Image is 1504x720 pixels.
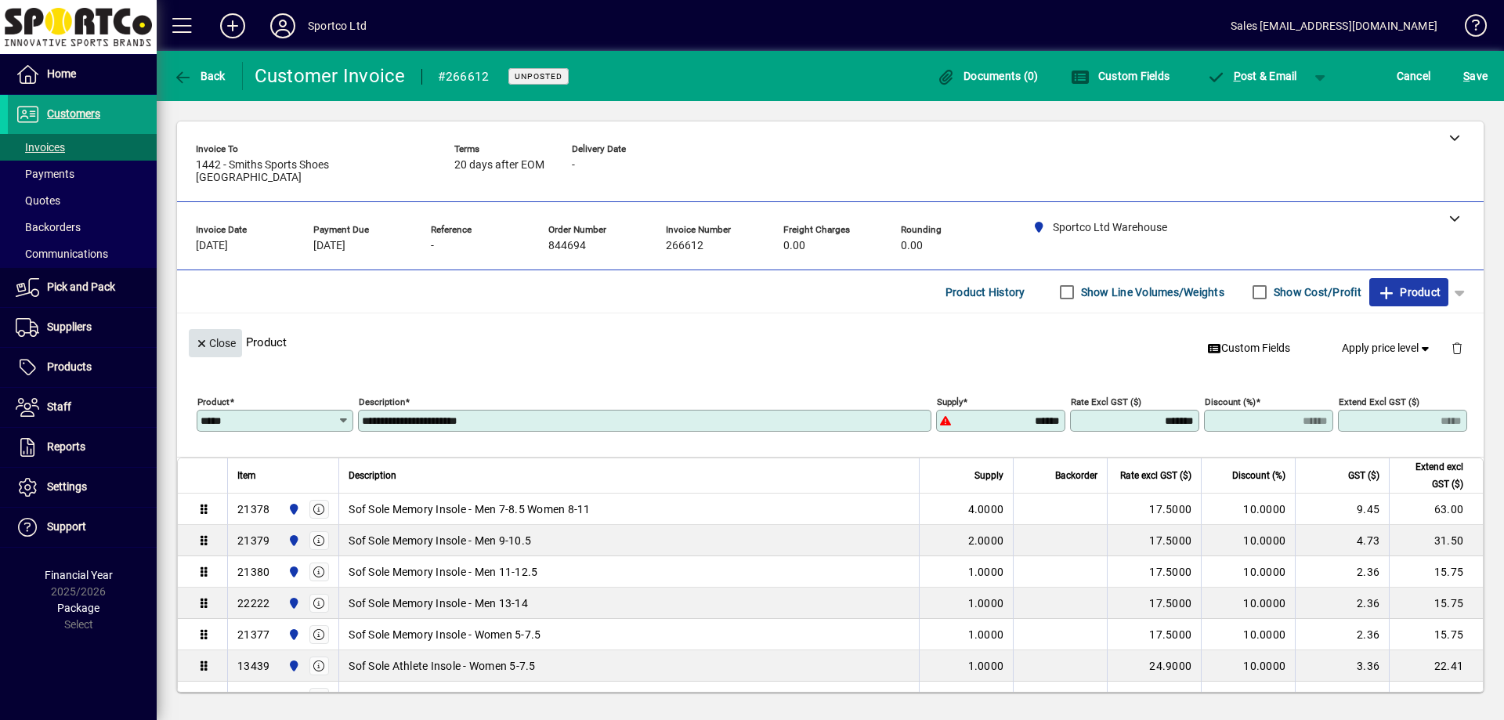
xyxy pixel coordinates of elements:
a: Home [8,55,157,94]
span: Product [1377,280,1441,305]
span: Item [237,467,256,484]
span: 0.00 [901,240,923,252]
div: 13439 [237,658,269,674]
span: Sof Sole Memory Insole - Men 13-14 [349,595,528,611]
td: 2.36 [1295,556,1389,588]
div: 18875 [237,689,269,705]
td: 63.00 [1389,494,1483,525]
span: 1.0000 [968,689,1004,705]
button: Delete [1438,329,1476,367]
span: Extend excl GST ($) [1399,458,1463,493]
td: 2.36 [1295,588,1389,619]
span: Staff [47,400,71,413]
span: S [1463,70,1470,82]
a: Suppliers [8,308,157,347]
span: Sof Sole Athlete Insole - Women 5-7.5 [349,658,535,674]
span: Package [57,602,99,614]
a: Settings [8,468,157,507]
button: Product [1369,278,1448,306]
span: Payments [16,168,74,180]
div: 21378 [237,501,269,517]
label: Show Line Volumes/Weights [1078,284,1224,300]
div: 17.5000 [1117,501,1191,517]
span: Sportco Ltd Warehouse [284,501,302,518]
td: 3.36 [1295,650,1389,682]
td: 15.75 [1389,619,1483,650]
button: Cancel [1393,62,1435,90]
td: 15.75 [1389,556,1483,588]
label: Show Cost/Profit [1271,284,1361,300]
td: 22.41 [1389,650,1483,682]
div: Sportco Ltd [308,13,367,38]
span: Home [47,67,76,80]
span: 2.0000 [968,533,1004,548]
span: 1.0000 [968,627,1004,642]
a: Support [8,508,157,547]
span: Close [195,331,236,356]
app-page-header-button: Delete [1438,341,1476,355]
span: [DATE] [196,240,228,252]
span: Invoices [16,141,65,154]
div: 21380 [237,564,269,580]
td: 10.0000 [1201,682,1295,713]
td: 10.0000 [1201,556,1295,588]
div: Sales [EMAIL_ADDRESS][DOMAIN_NAME] [1231,13,1437,38]
app-page-header-button: Close [185,335,246,349]
a: Knowledge Base [1453,3,1484,54]
span: Supply [974,467,1003,484]
mat-label: Product [197,396,230,407]
mat-label: Supply [937,396,963,407]
span: Unposted [515,71,562,81]
button: Custom Fields [1067,62,1173,90]
a: Staff [8,388,157,427]
td: 15.75 [1389,588,1483,619]
div: Customer Invoice [255,63,406,89]
span: Sof Sole Memory Insole - Men 9-10.5 [349,533,531,548]
span: Communications [16,248,108,260]
button: Custom Fields [1201,335,1296,363]
span: Back [173,70,226,82]
div: 17.5000 [1117,627,1191,642]
button: Apply price level [1336,335,1439,363]
span: ost & Email [1206,70,1297,82]
a: Communications [8,241,157,267]
span: Discount (%) [1232,467,1285,484]
span: 4.0000 [968,501,1004,517]
a: Payments [8,161,157,187]
span: 20 days after EOM [454,159,544,172]
button: Add [208,12,258,40]
span: Cancel [1397,63,1431,89]
td: 10.0000 [1201,525,1295,556]
span: Sportco Ltd Warehouse [284,532,302,549]
mat-label: Rate excl GST ($) [1071,396,1141,407]
td: 31.50 [1389,525,1483,556]
span: - [431,240,434,252]
td: 27.00 [1389,682,1483,713]
span: Reports [47,440,85,453]
td: 4.05 [1295,682,1389,713]
td: 10.0000 [1201,619,1295,650]
span: Customers [47,107,100,120]
span: Custom Fields [1071,70,1170,82]
app-page-header-button: Back [157,62,243,90]
span: Support [47,520,86,533]
span: Sof Sole [MEDICAL_DATA] FULL Insole Women 5-11 r [349,689,612,705]
span: Suppliers [47,320,92,333]
span: 1442 - Smiths Sports Shoes [GEOGRAPHIC_DATA] [196,159,431,184]
span: 844694 [548,240,586,252]
span: Sof Sole Memory Insole - Women 5-7.5 [349,627,540,642]
td: 4.73 [1295,525,1389,556]
a: Pick and Pack [8,268,157,307]
td: 9.45 [1295,494,1389,525]
a: Backorders [8,214,157,241]
div: 17.5000 [1117,564,1191,580]
div: #266612 [438,64,490,89]
span: 266612 [666,240,703,252]
span: GST ($) [1348,467,1379,484]
span: - [572,159,575,172]
span: Documents (0) [937,70,1039,82]
span: ave [1463,63,1488,89]
div: 24.9000 [1117,658,1191,674]
div: 22222 [237,595,269,611]
span: Sportco Ltd Warehouse [284,595,302,612]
